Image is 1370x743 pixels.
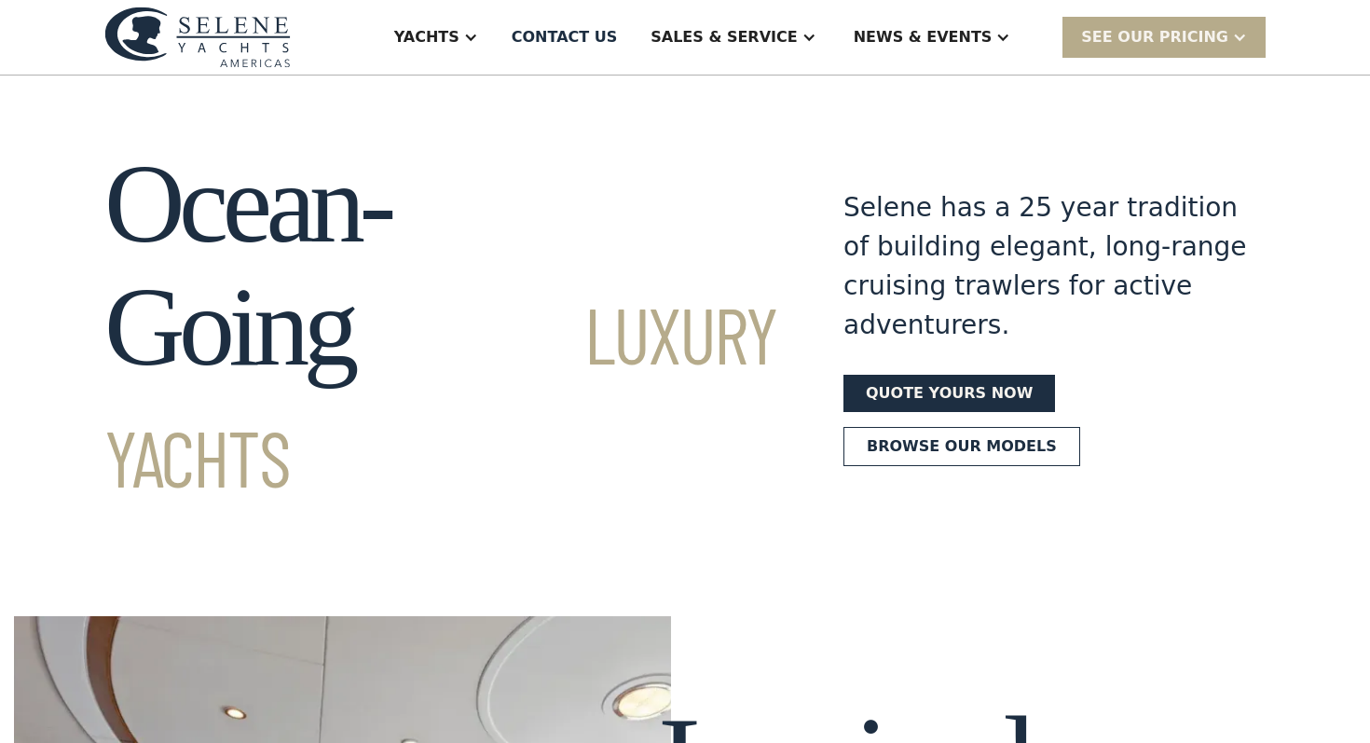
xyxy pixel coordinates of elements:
div: Selene has a 25 year tradition of building elegant, long-range cruising trawlers for active adven... [843,188,1266,345]
div: Contact US [512,26,618,48]
a: Browse our models [843,427,1080,466]
span: Luxury Yachts [104,286,776,503]
div: Sales & Service [651,26,797,48]
a: Quote yours now [843,375,1055,412]
h1: Ocean-Going [104,143,776,512]
img: logo [104,7,291,67]
div: SEE Our Pricing [1062,17,1266,57]
div: News & EVENTS [854,26,993,48]
div: Yachts [394,26,459,48]
div: SEE Our Pricing [1081,26,1228,48]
